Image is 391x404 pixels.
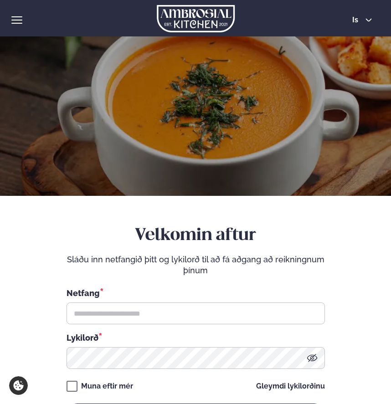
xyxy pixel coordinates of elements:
p: Sláðu inn netfangið þitt og lykilorð til að fá aðgang að reikningnum þínum [67,254,325,276]
button: is [345,16,379,24]
span: is [352,16,361,24]
div: Netfang [67,287,325,299]
img: logo [157,5,235,32]
a: Cookie settings [9,376,28,395]
a: Gleymdi lykilorðinu [256,383,325,390]
div: Lykilorð [67,332,325,343]
button: hamburger [11,15,22,26]
h2: Velkomin aftur [67,225,325,247]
